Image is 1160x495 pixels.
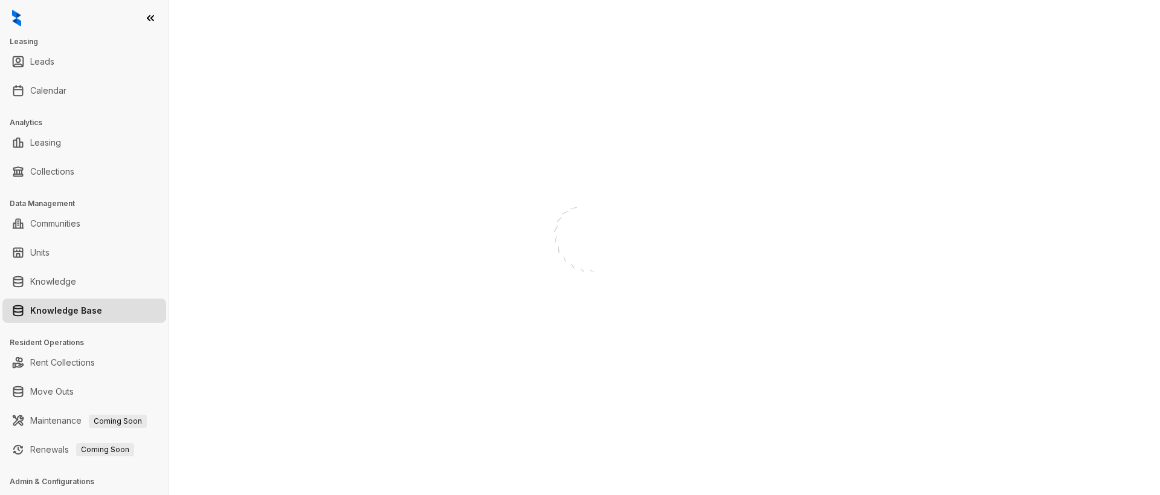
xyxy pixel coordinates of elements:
span: Coming Soon [76,443,134,456]
li: Calendar [2,79,166,103]
h3: Data Management [10,198,169,209]
img: Loader [520,181,640,302]
li: Rent Collections [2,351,166,375]
h3: Leasing [10,36,169,47]
li: Leasing [2,131,166,155]
a: RenewalsComing Soon [30,438,134,462]
a: Rent Collections [30,351,95,375]
li: Renewals [2,438,166,462]
a: Units [30,241,50,265]
img: logo [12,10,21,27]
a: Collections [30,160,74,184]
a: Leads [30,50,54,74]
li: Units [2,241,166,265]
h3: Resident Operations [10,337,169,348]
a: Knowledge [30,270,76,294]
li: Leads [2,50,166,74]
span: Coming Soon [89,415,147,428]
div: Loading... [559,302,602,314]
li: Knowledge Base [2,299,166,323]
li: Move Outs [2,380,166,404]
a: Leasing [30,131,61,155]
li: Maintenance [2,409,166,433]
a: Calendar [30,79,66,103]
a: Move Outs [30,380,74,404]
h3: Analytics [10,117,169,128]
a: Knowledge Base [30,299,102,323]
h3: Admin & Configurations [10,476,169,487]
li: Knowledge [2,270,166,294]
a: Communities [30,212,80,236]
li: Communities [2,212,166,236]
li: Collections [2,160,166,184]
